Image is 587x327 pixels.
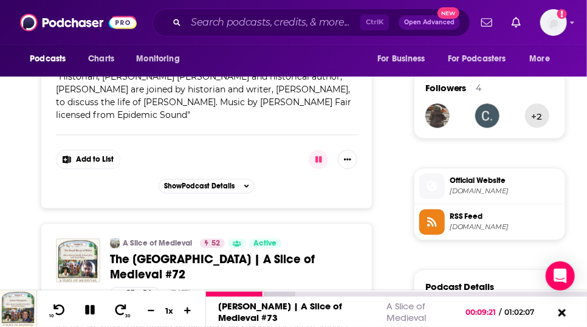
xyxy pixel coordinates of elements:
[540,9,567,36] span: Logged in as csummie
[419,209,560,235] a: RSS Feed[DOMAIN_NAME]
[110,252,315,282] span: The [GEOGRAPHIC_DATA] | A Slice of Medieval #72
[360,15,389,30] span: Ctrl K
[466,308,499,317] span: 00:09:21
[499,308,502,317] span: /
[425,82,467,94] span: Followers
[450,175,560,186] span: Official Website
[47,303,70,318] button: 10
[49,314,53,318] span: 10
[425,103,450,128] img: Gogupadme
[399,15,460,30] button: Open AdvancedNew
[525,103,549,128] button: +2
[30,50,66,67] span: Podcasts
[546,261,575,291] div: Open Intercom Messenger
[76,155,114,164] span: Add to List
[110,287,160,298] button: 57m 54s
[57,150,120,168] button: Show More Button
[110,252,357,282] a: The [GEOGRAPHIC_DATA] | A Slice of Medieval #72
[186,13,360,32] input: Search podcasts, credits, & more...
[254,238,277,250] span: Active
[159,306,180,315] div: 1 x
[450,222,560,232] span: feeds.soundcloud.com
[404,19,455,26] span: Open Advanced
[540,9,567,36] img: User Profile
[369,47,441,71] button: open menu
[218,300,342,323] a: [PERSON_NAME] | A Slice of Medieval #73
[450,187,560,196] span: derekbirks.com
[56,238,100,283] img: The Royal House of Wales | A Slice of Medieval #72
[128,47,195,71] button: open menu
[170,289,191,297] div: [DATE]
[540,9,567,36] button: Show profile menu
[438,7,459,19] span: New
[88,50,114,67] span: Charts
[475,103,499,128] img: C.laraine
[153,9,470,36] div: Search podcasts, credits, & more...
[521,47,566,71] button: open menu
[377,50,425,67] span: For Business
[476,12,497,33] a: Show notifications dropdown
[507,12,526,33] a: Show notifications dropdown
[450,211,560,222] span: RSS Feed
[448,50,506,67] span: For Podcasters
[110,238,120,248] img: A Slice of Medieval
[249,238,282,248] a: Active
[126,314,131,318] span: 30
[80,47,122,71] a: Charts
[211,238,220,250] span: 52
[338,150,357,169] button: Show More Button
[425,281,495,292] h3: Podcast Details
[159,179,255,193] button: ShowPodcast Details
[386,300,426,323] a: A Slice of Medieval
[21,47,81,71] button: open menu
[440,47,524,71] button: open menu
[110,303,133,318] button: 30
[557,9,567,19] svg: Add a profile image
[502,308,547,317] span: 01:02:07
[419,173,560,199] a: Official Website[DOMAIN_NAME]
[20,11,137,34] img: Podchaser - Follow, Share and Rate Podcasts
[164,182,235,190] span: Show Podcast Details
[530,50,551,67] span: More
[123,238,192,248] a: A Slice of Medieval
[200,238,225,248] a: 52
[476,83,482,94] div: 4
[136,50,179,67] span: Monitoring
